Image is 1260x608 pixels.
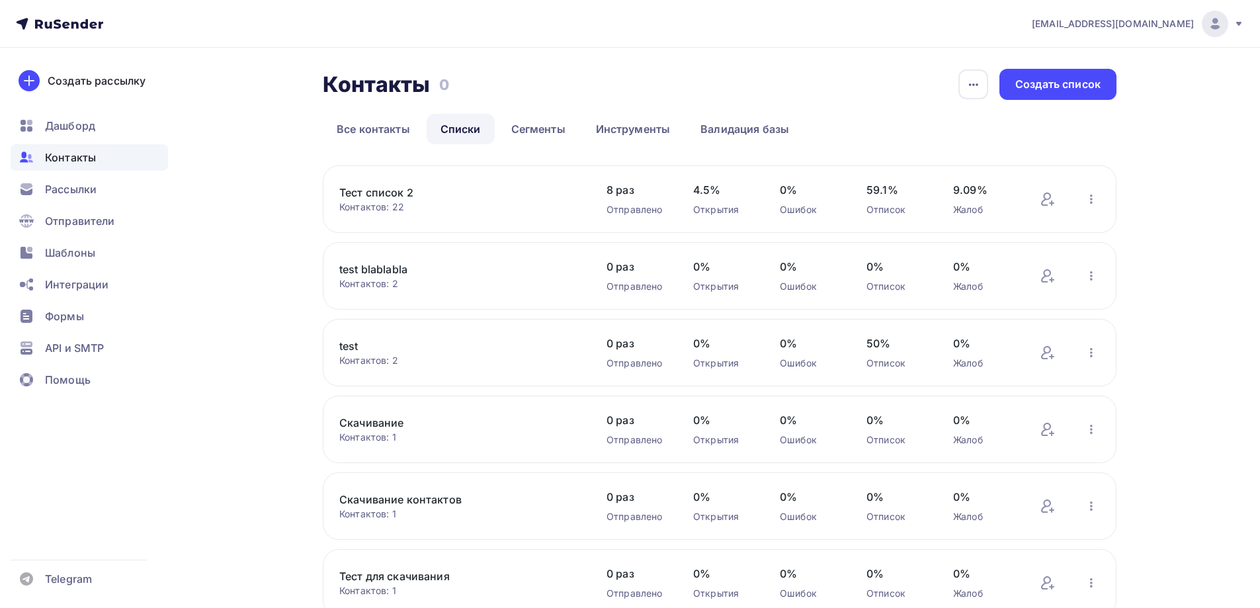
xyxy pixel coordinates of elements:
[693,510,753,523] div: Открытия
[693,489,753,505] span: 0%
[11,208,168,234] a: Отправители
[953,566,1013,582] span: 0%
[339,584,580,597] div: Контактов: 1
[11,112,168,139] a: Дашборд
[339,354,580,367] div: Контактов: 2
[953,489,1013,505] span: 0%
[866,412,927,428] span: 0%
[607,510,667,523] div: Отправлено
[607,280,667,293] div: Отправлено
[780,335,840,351] span: 0%
[339,492,564,507] a: Скачивание контактов
[339,261,564,277] a: test blablabla
[45,277,108,292] span: Интеграции
[693,357,753,370] div: Открытия
[1015,77,1101,92] div: Создать список
[48,73,146,89] div: Создать рассылку
[607,566,667,582] span: 0 раз
[780,566,840,582] span: 0%
[339,431,580,444] div: Контактов: 1
[607,357,667,370] div: Отправлено
[866,433,927,447] div: Отписок
[866,357,927,370] div: Отписок
[953,587,1013,600] div: Жалоб
[607,412,667,428] span: 0 раз
[953,259,1013,275] span: 0%
[339,185,564,200] a: Тест список 2
[323,71,430,98] h2: Контакты
[1032,17,1194,30] span: [EMAIL_ADDRESS][DOMAIN_NAME]
[866,259,927,275] span: 0%
[866,203,927,216] div: Отписок
[866,510,927,523] div: Отписок
[693,566,753,582] span: 0%
[323,114,424,144] a: Все контакты
[780,433,840,447] div: Ошибок
[1032,11,1244,37] a: [EMAIL_ADDRESS][DOMAIN_NAME]
[607,489,667,505] span: 0 раз
[866,280,927,293] div: Отписок
[866,587,927,600] div: Отписок
[866,335,927,351] span: 50%
[780,259,840,275] span: 0%
[339,507,580,521] div: Контактов: 1
[953,335,1013,351] span: 0%
[866,489,927,505] span: 0%
[607,587,667,600] div: Отправлено
[693,182,753,198] span: 4.5%
[866,182,927,198] span: 59.1%
[953,510,1013,523] div: Жалоб
[953,357,1013,370] div: Жалоб
[607,182,667,198] span: 8 раз
[607,433,667,447] div: Отправлено
[45,245,95,261] span: Шаблоны
[45,340,104,356] span: API и SMTP
[427,114,495,144] a: Списки
[780,412,840,428] span: 0%
[780,489,840,505] span: 0%
[607,259,667,275] span: 0 раз
[780,587,840,600] div: Ошибок
[953,280,1013,293] div: Жалоб
[953,203,1013,216] div: Жалоб
[339,277,580,290] div: Контактов: 2
[780,510,840,523] div: Ошибок
[45,181,97,197] span: Рассылки
[45,571,92,587] span: Telegram
[339,200,580,214] div: Контактов: 22
[45,308,84,324] span: Формы
[45,150,96,165] span: Контакты
[11,239,168,266] a: Шаблоны
[607,203,667,216] div: Отправлено
[11,176,168,202] a: Рассылки
[497,114,579,144] a: Сегменты
[866,566,927,582] span: 0%
[339,568,564,584] a: Тест для скачивания
[693,259,753,275] span: 0%
[339,415,564,431] a: Скачивание
[693,433,753,447] div: Открытия
[953,412,1013,428] span: 0%
[11,144,168,171] a: Контакты
[693,587,753,600] div: Открытия
[953,433,1013,447] div: Жалоб
[780,280,840,293] div: Ошибок
[780,203,840,216] div: Ошибок
[582,114,685,144] a: Инструменты
[780,357,840,370] div: Ошибок
[45,213,115,229] span: Отправители
[693,412,753,428] span: 0%
[607,335,667,351] span: 0 раз
[780,182,840,198] span: 0%
[11,303,168,329] a: Формы
[953,182,1013,198] span: 9.09%
[45,118,95,134] span: Дашборд
[45,372,91,388] span: Помощь
[693,203,753,216] div: Открытия
[687,114,803,144] a: Валидация базы
[693,335,753,351] span: 0%
[339,338,564,354] a: test
[693,280,753,293] div: Открытия
[439,75,449,94] h3: 0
